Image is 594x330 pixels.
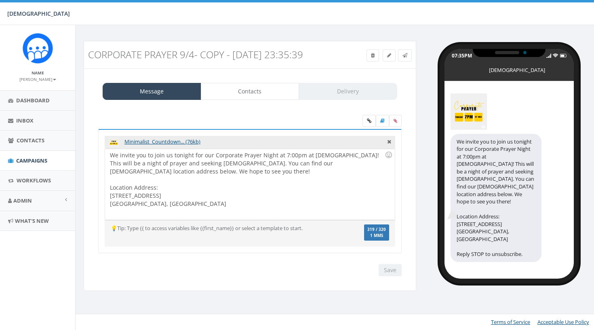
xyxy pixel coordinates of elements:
[103,83,201,100] a: Message
[16,97,50,104] span: Dashboard
[19,75,56,82] a: [PERSON_NAME]
[201,83,299,100] a: Contacts
[489,66,529,70] div: [DEMOGRAPHIC_DATA]
[491,318,530,326] a: Terms of Service
[124,138,200,145] a: Minimalist_Countdown... (76kb)
[452,52,472,59] div: 07:35PM
[402,52,407,59] span: Send Test Message
[16,117,34,124] span: Inbox
[389,115,402,127] span: Attach your media
[371,52,375,59] span: Delete Campaign
[16,157,47,164] span: Campaigns
[17,177,51,184] span: Workflows
[19,76,56,82] small: [PERSON_NAME]
[387,52,391,59] span: Edit Campaign
[13,197,32,204] span: Admin
[32,70,44,76] small: Name
[23,33,53,63] img: Rally_Corp_Icon.png
[367,234,386,238] span: 1 MMS
[537,318,589,326] a: Acceptable Use Policy
[88,49,328,60] h3: Corporate Prayer 9/4- Copy - [DATE] 23:35:39
[15,217,49,224] span: What's New
[105,149,394,220] div: We invite you to join us tonight for our Corporate Prayer Night at 7:00pm at [DEMOGRAPHIC_DATA]! ...
[451,134,541,262] div: We invite you to join us tonight for our Corporate Prayer Night at 7:00pm at [DEMOGRAPHIC_DATA]! ...
[105,224,347,232] div: 💡Tip: Type {{ to access variables like {{first_name}} or select a template to start.
[376,115,389,127] label: Insert Template Text
[367,227,386,232] span: 319 / 320
[7,10,70,17] span: [DEMOGRAPHIC_DATA]
[17,137,44,144] span: Contacts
